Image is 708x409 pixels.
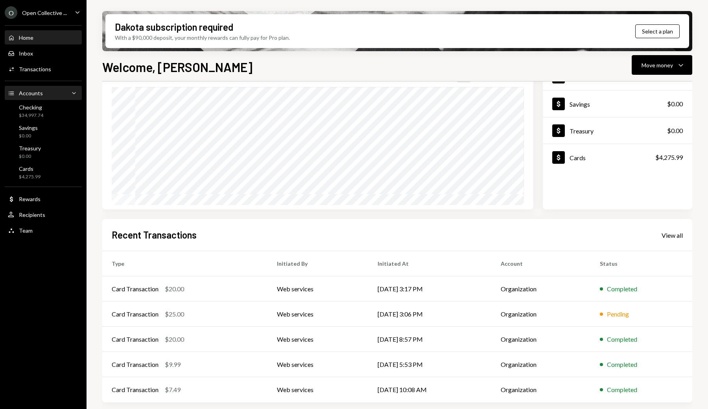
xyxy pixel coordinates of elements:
a: Savings$0.00 [5,122,82,141]
th: Initiated By [267,251,368,276]
div: Rewards [19,196,41,202]
div: Completed [607,360,637,369]
div: Completed [607,385,637,394]
div: Move money [642,61,673,69]
div: Card Transaction [112,335,159,344]
div: $4,275.99 [19,174,41,180]
a: Transactions [5,62,82,76]
td: [DATE] 5:53 PM [368,352,491,377]
td: Organization [491,377,590,402]
button: Select a plan [635,24,680,38]
div: Team [19,227,33,234]
div: $0.00 [19,153,41,160]
a: Cards$4,275.99 [5,163,82,182]
a: Cards$4,275.99 [543,144,692,170]
a: Rewards [5,192,82,206]
div: $20.00 [165,284,184,294]
div: Inbox [19,50,33,57]
div: O [5,6,17,19]
td: Web services [267,276,368,302]
div: $34,997.74 [19,112,43,119]
div: View all [662,231,683,239]
div: Treasury [19,145,41,152]
div: Treasury [570,127,594,135]
div: Recipients [19,211,45,218]
h2: Recent Transactions [112,228,197,241]
div: Completed [607,335,637,344]
div: Completed [607,284,637,294]
div: $0.00 [667,99,683,109]
a: Treasury$0.00 [5,143,82,161]
td: Organization [491,302,590,327]
div: Savings [570,100,590,108]
div: Card Transaction [112,284,159,294]
div: With a $90,000 deposit, your monthly rewards can fully pay for Pro plan. [115,33,290,42]
div: $0.00 [19,133,38,139]
th: Account [491,251,590,276]
td: Organization [491,352,590,377]
td: [DATE] 10:08 AM [368,377,491,402]
a: Team [5,223,82,237]
div: Home [19,34,33,41]
div: $4,275.99 [655,153,683,162]
a: Inbox [5,46,82,60]
th: Initiated At [368,251,491,276]
a: Treasury$0.00 [543,117,692,144]
div: Card Transaction [112,360,159,369]
div: Checking [19,104,43,111]
div: Open Collective ... [22,9,67,16]
div: $7.49 [165,385,181,394]
div: Cards [570,154,586,161]
td: Web services [267,352,368,377]
div: Pending [607,309,629,319]
div: $20.00 [165,335,184,344]
div: Accounts [19,90,43,96]
div: Card Transaction [112,385,159,394]
a: Recipients [5,207,82,222]
td: Organization [491,327,590,352]
td: Web services [267,302,368,327]
div: Transactions [19,66,51,72]
a: Checking$34,997.74 [5,102,82,120]
td: Organization [491,276,590,302]
div: Card Transaction [112,309,159,319]
a: Accounts [5,86,82,100]
td: [DATE] 8:57 PM [368,327,491,352]
td: Web services [267,327,368,352]
td: Web services [267,377,368,402]
div: Dakota subscription required [115,20,233,33]
th: Status [590,251,692,276]
div: Savings [19,124,38,131]
div: $25.00 [165,309,184,319]
td: [DATE] 3:17 PM [368,276,491,302]
th: Type [102,251,267,276]
h1: Welcome, [PERSON_NAME] [102,59,253,75]
a: Home [5,30,82,44]
div: $0.00 [667,126,683,135]
div: Cards [19,165,41,172]
a: Savings$0.00 [543,91,692,117]
td: [DATE] 3:06 PM [368,302,491,327]
a: View all [662,231,683,239]
div: $9.99 [165,360,181,369]
button: Move money [632,55,692,75]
